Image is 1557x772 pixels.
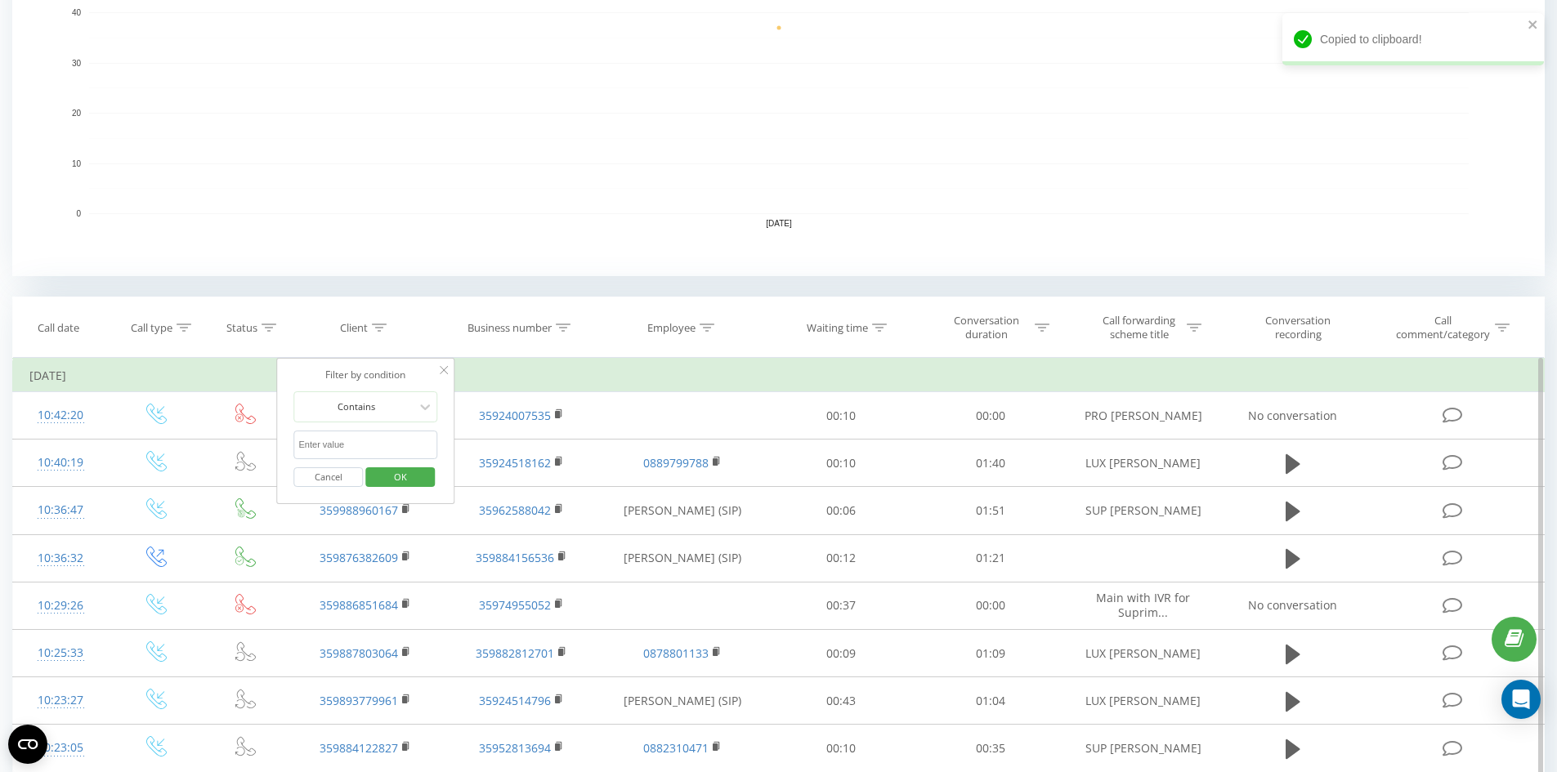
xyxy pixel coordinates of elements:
[599,487,767,534] td: [PERSON_NAME] (SIP)
[916,487,1066,534] td: 01:51
[468,321,552,335] div: Business number
[378,464,423,489] span: OK
[320,502,398,518] a: 359988960167
[643,740,709,756] a: 0882310471
[916,677,1066,725] td: 01:04
[294,367,438,383] div: Filter by condition
[599,677,767,725] td: [PERSON_NAME] (SIP)
[767,582,916,629] td: 00:37
[1248,408,1337,423] span: No conversation
[916,392,1066,440] td: 00:00
[29,399,92,431] div: 10:42:20
[76,209,81,218] text: 0
[226,321,257,335] div: Status
[72,159,82,168] text: 10
[1245,314,1351,341] div: Conversation recording
[1065,725,1220,772] td: SUP [PERSON_NAME]
[1095,314,1183,341] div: Call forwarding scheme title
[767,487,916,534] td: 00:06
[767,677,916,725] td: 00:43
[72,109,82,118] text: 20
[72,59,82,68] text: 30
[916,582,1066,629] td: 00:00
[943,314,1031,341] div: Conversation duration
[479,408,551,423] a: 35924007535
[29,447,92,479] div: 10:40:19
[320,693,398,708] a: 359893779961
[320,740,398,756] a: 359884122827
[38,321,79,335] div: Call date
[476,645,554,661] a: 359882812701
[294,467,364,488] button: Cancel
[476,550,554,565] a: 359884156536
[131,321,172,335] div: Call type
[479,740,551,756] a: 35952813694
[1501,680,1541,719] div: Open Intercom Messenger
[916,534,1066,582] td: 01:21
[1065,392,1220,440] td: PRO [PERSON_NAME]
[767,725,916,772] td: 00:10
[72,8,82,17] text: 40
[599,534,767,582] td: [PERSON_NAME] (SIP)
[1528,18,1539,33] button: close
[29,542,92,574] div: 10:36:32
[294,431,438,459] input: Enter value
[1065,487,1220,534] td: SUP [PERSON_NAME]
[1395,314,1491,341] div: Call comment/category
[1065,677,1220,725] td: LUX [PERSON_NAME]
[767,440,916,487] td: 00:10
[1248,597,1337,613] span: No conversation
[916,440,1066,487] td: 01:40
[479,502,551,518] a: 35962588042
[643,455,709,471] a: 0889799788
[767,534,916,582] td: 00:12
[320,597,398,613] a: 359886851684
[13,359,1545,392] td: [DATE]
[320,645,398,661] a: 359887803064
[643,645,709,661] a: 0878801133
[766,219,792,228] text: [DATE]
[647,321,696,335] div: Employee
[479,455,551,471] a: 35924518162
[29,494,92,526] div: 10:36:47
[29,685,92,716] div: 10:23:27
[767,630,916,677] td: 00:09
[365,467,435,488] button: OK
[29,637,92,669] div: 10:25:33
[8,725,47,764] button: Open CMP widget
[807,321,868,335] div: Waiting time
[29,732,92,764] div: 10:23:05
[1065,630,1220,677] td: LUX [PERSON_NAME]
[767,392,916,440] td: 00:10
[479,693,551,708] a: 35924514796
[479,597,551,613] a: 35974955052
[340,321,368,335] div: Client
[1065,440,1220,487] td: LUX [PERSON_NAME]
[1282,13,1544,65] div: Copied to clipboard!
[29,590,92,622] div: 10:29:26
[1096,590,1190,620] span: Main with IVR for Suprim...
[916,725,1066,772] td: 00:35
[916,630,1066,677] td: 01:09
[320,550,398,565] a: 359876382609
